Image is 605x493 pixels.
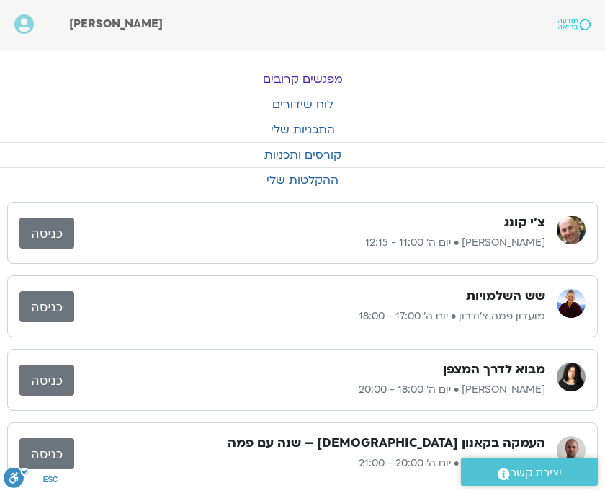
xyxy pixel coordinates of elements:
[228,435,545,452] h3: העמקה בקאנון [DEMOGRAPHIC_DATA] – שנה עם פמה
[557,289,586,318] img: מועדון פמה צ'ודרון
[557,363,586,391] img: ארנינה קשתן
[510,463,562,483] span: יצירת קשר
[461,458,598,486] a: יצירת קשר
[74,308,545,325] p: מועדון פמה צ'ודרון • יום ה׳ 17:00 - 18:00
[74,234,545,252] p: [PERSON_NAME] • יום ה׳ 11:00 - 12:15
[74,381,545,399] p: [PERSON_NAME] • יום ה׳ 18:00 - 20:00
[19,438,74,469] a: כניסה
[74,455,545,472] p: [PERSON_NAME] • יום ה׳ 20:00 - 21:00
[19,291,74,322] a: כניסה
[443,361,545,378] h3: מבוא לדרך המצפן
[466,288,545,305] h3: שש השלמויות
[557,436,586,465] img: דקל קנטי
[19,218,74,249] a: כניסה
[19,365,74,396] a: כניסה
[69,16,163,32] span: [PERSON_NAME]
[557,216,586,244] img: אריאל מירוז
[504,214,545,231] h3: צ'י קונג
